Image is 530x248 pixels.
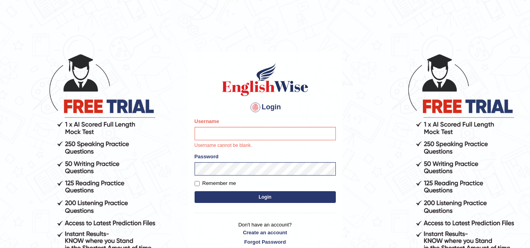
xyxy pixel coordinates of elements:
label: Username [195,118,219,125]
a: Create an account [195,229,336,236]
p: Username cannot be blank. [195,142,336,149]
button: Login [195,191,336,203]
a: Forgot Password [195,238,336,246]
input: Remember me [195,181,200,186]
img: Logo of English Wise sign in for intelligent practice with AI [220,62,310,97]
label: Password [195,153,219,160]
label: Remember me [195,179,236,187]
h4: Login [195,101,336,114]
p: Don't have an account? [195,221,336,245]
